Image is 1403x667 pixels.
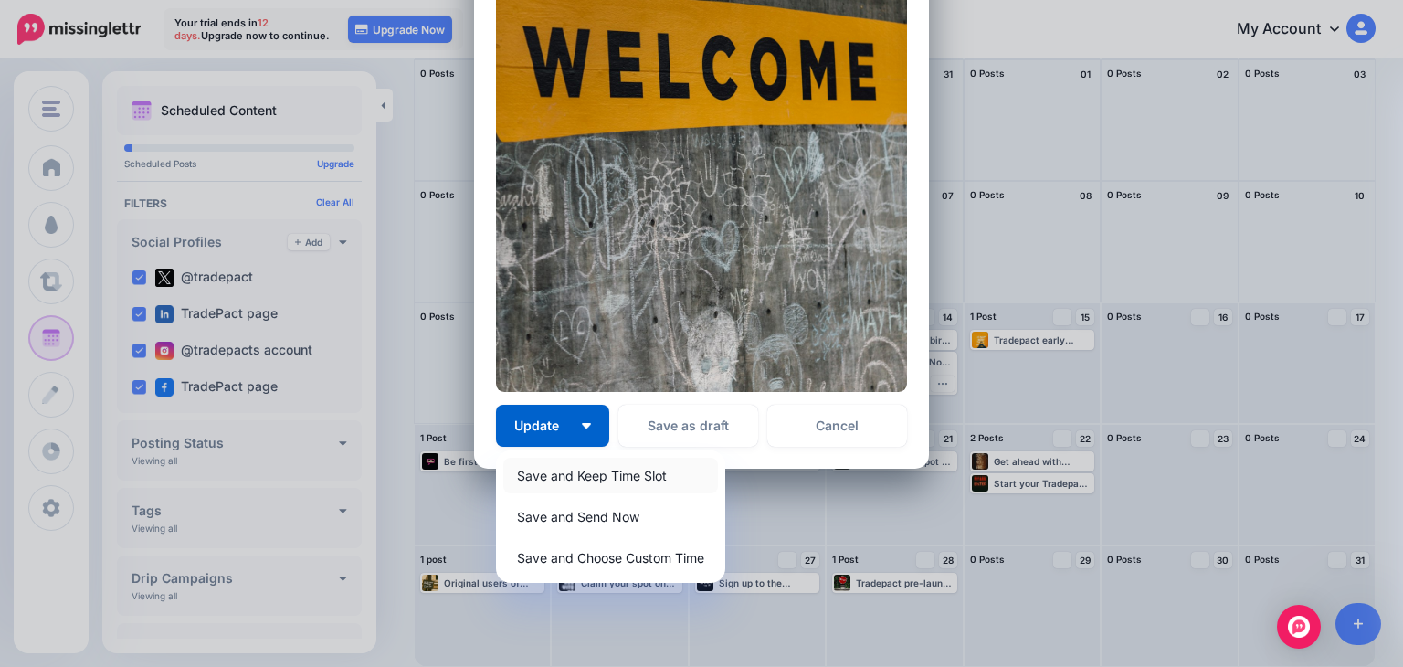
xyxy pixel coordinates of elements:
[496,450,725,583] div: Update
[503,540,718,576] a: Save and Choose Custom Time
[1277,605,1321,649] div: Open Intercom Messenger
[618,405,758,447] button: Save as draft
[514,419,573,432] span: Update
[503,458,718,493] a: Save and Keep Time Slot
[582,423,591,429] img: arrow-down-white.png
[496,405,609,447] button: Update
[503,499,718,535] a: Save and Send Now
[767,405,907,447] a: Cancel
